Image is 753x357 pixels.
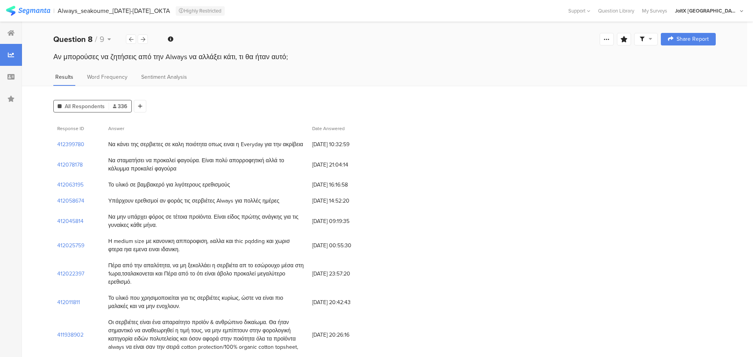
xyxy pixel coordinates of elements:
span: 9 [100,33,104,45]
span: [DATE] 20:42:43 [312,298,375,306]
div: Πέρα από την απαλότητα, να μη ξεκολλάει η σερβιέτα απ το εσώρουχο μέσα στη 1ωρα,τσαλακονεται και ... [108,261,304,286]
div: Highly Restricted [176,6,225,16]
a: My Surveys [638,7,671,14]
section: 412011811 [57,298,80,306]
span: Response ID [57,125,84,132]
div: Αν μπορούσες να ζητήσεις από την Always να αλλάξει κάτι, τι θα ήταν αυτό; [53,52,716,62]
div: Οι σερβιέτες είναι ένα απαραίτητο προϊόν & ανθρώπινο δικαίωμα. Θα ήταν σημαντικό να αναθεωρηθεί η... [108,318,304,351]
div: Η medium size με κανονικη απποροφιση, aαλλα και thic pqdding και χωρισ φτερα ηια εμενα ειναι ιδαν... [108,237,304,254]
div: Το υλικό σε βαμβακερό για λιγότερους ερεθισμούς [108,181,230,189]
b: Question 8 [53,33,93,45]
section: 412045814 [57,217,84,225]
section: 412025759 [57,241,84,250]
span: [DATE] 14:52:20 [312,197,375,205]
span: [DATE] 21:04:14 [312,161,375,169]
section: 412058674 [57,197,84,205]
span: Sentiment Analysis [141,73,187,81]
div: Να κάνει της σερβιετες σε καλη ποιότητα οπως ειναι η Everyday για την ακρίβεια [108,140,303,149]
span: Answer [108,125,124,132]
div: Always_seakoume_[DATE]-[DATE]_OKTA [58,7,170,14]
span: Word Frequency [87,73,127,81]
img: segmanta logo [6,6,50,16]
section: 411938902 [57,331,84,339]
div: Να σταματήσει να προκαλεί φαγούρα. Είναι πολύ απορροφητική αλλά το κάλυμμα προκαλεί φαγούρα [108,156,304,173]
span: [DATE] 09:19:35 [312,217,375,225]
a: Question Library [594,7,638,14]
section: 412022397 [57,270,84,278]
span: [DATE] 10:32:59 [312,140,375,149]
div: Το υλικό που χρησιμοποιείται για τις σερβιέτες κυρίως, ώστε να είναι πιο μαλακές και να μην ενοχλ... [108,294,304,310]
span: [DATE] 20:26:16 [312,331,375,339]
span: [DATE] 23:57:20 [312,270,375,278]
span: Date Answered [312,125,345,132]
div: | [53,6,55,15]
section: 412063195 [57,181,84,189]
section: 412078178 [57,161,83,169]
span: 336 [113,102,127,111]
span: [DATE] 00:55:30 [312,241,375,250]
div: Support [568,5,590,17]
span: [DATE] 16:16:58 [312,181,375,189]
span: All Respondents [65,102,105,111]
span: Results [55,73,73,81]
span: Share Report [677,36,709,42]
span: / [95,33,97,45]
div: Να μην υπάρχει φόρος σε τέτοια προϊόντα. Είναι είδος πρώτης ανάγκης για τις γυναίκες κάθε μήνα. [108,213,304,229]
div: Υπάρχουν ερεθισμοί αν φοράς τις σερβιέτες Always για πολλές ημέρες [108,197,279,205]
div: JoltX [GEOGRAPHIC_DATA] [675,7,738,14]
section: 412399780 [57,140,84,149]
